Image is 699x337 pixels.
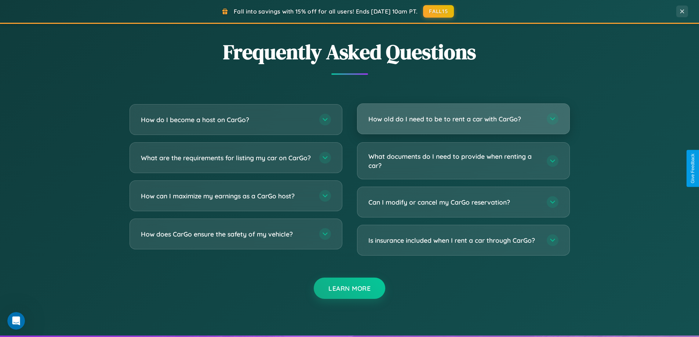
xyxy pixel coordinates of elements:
[141,191,312,201] h3: How can I maximize my earnings as a CarGo host?
[7,312,25,330] iframe: Intercom live chat
[423,5,454,18] button: FALL15
[690,154,695,183] div: Give Feedback
[314,278,385,299] button: Learn More
[368,152,539,170] h3: What documents do I need to provide when renting a car?
[141,153,312,162] h3: What are the requirements for listing my car on CarGo?
[368,236,539,245] h3: Is insurance included when I rent a car through CarGo?
[368,198,539,207] h3: Can I modify or cancel my CarGo reservation?
[234,8,418,15] span: Fall into savings with 15% off for all users! Ends [DATE] 10am PT.
[141,230,312,239] h3: How does CarGo ensure the safety of my vehicle?
[130,38,570,66] h2: Frequently Asked Questions
[141,115,312,124] h3: How do I become a host on CarGo?
[368,114,539,124] h3: How old do I need to be to rent a car with CarGo?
